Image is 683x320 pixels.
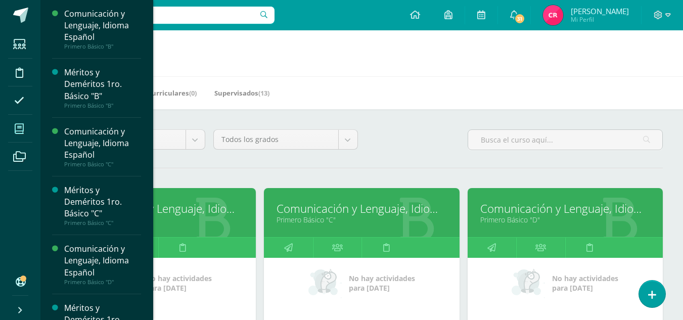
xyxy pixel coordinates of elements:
a: Primero Básico "C" [277,215,446,224]
span: (13) [258,88,269,98]
span: Todos los grados [221,130,331,149]
img: no_activities_small.png [308,268,342,298]
a: Supervisados(13) [214,85,269,101]
a: Comunicación y Lenguaje, Idioma EspañolPrimero Básico "C" [64,126,141,168]
a: Comunicación y Lenguaje, Idioma EspañolPrimero Básico "B" [64,8,141,50]
a: Comunicación y Lenguaje, Idioma Español [480,201,650,216]
div: Primero Básico "B" [64,43,141,50]
span: [PERSON_NAME] [571,6,629,16]
a: Comunicación y Lenguaje, Idioma Español [73,201,243,216]
span: Mi Perfil [571,15,629,24]
a: Todos los grados [214,130,357,149]
div: Comunicación y Lenguaje, Idioma Español [64,8,141,43]
a: Comunicación y Lenguaje, Idioma Español [277,201,446,216]
a: Comunicación y Lenguaje, Idioma EspañolPrimero Básico "D" [64,243,141,285]
a: Primero Básico "B" [73,215,243,224]
div: Primero Básico "C" [64,161,141,168]
a: Méritos y Deméritos 1ro. Básico "C"Primero Básico "C" [64,185,141,226]
span: No hay actividades para [DATE] [552,273,618,293]
img: e3ffac15afa6ee5300c516ab87d4e208.png [543,5,563,25]
div: Comunicación y Lenguaje, Idioma Español [64,126,141,161]
span: No hay actividades para [DATE] [349,273,415,293]
input: Busca un usuario... [47,7,275,24]
span: (0) [189,88,197,98]
div: Primero Básico "C" [64,219,141,226]
img: no_activities_small.png [512,268,545,298]
a: Méritos y Deméritos 1ro. Básico "B"Primero Básico "B" [64,67,141,109]
span: No hay actividades para [DATE] [146,273,212,293]
div: Primero Básico "B" [64,102,141,109]
input: Busca el curso aquí... [468,130,662,150]
div: Comunicación y Lenguaje, Idioma Español [64,243,141,278]
div: Primero Básico "D" [64,279,141,286]
div: Méritos y Deméritos 1ro. Básico "C" [64,185,141,219]
div: Méritos y Deméritos 1ro. Básico "B" [64,67,141,102]
a: Primero Básico "D" [480,215,650,224]
span: 31 [514,13,525,24]
a: Mis Extracurriculares(0) [117,85,197,101]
